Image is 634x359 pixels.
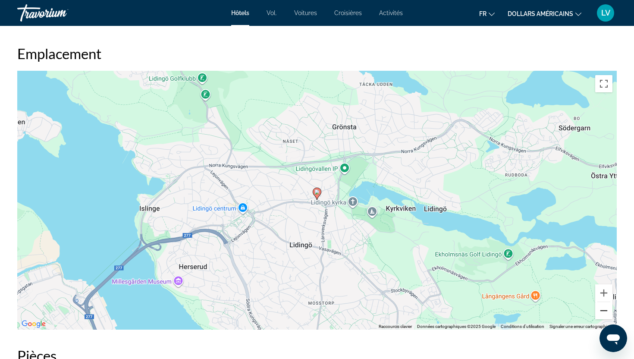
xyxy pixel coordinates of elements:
[379,9,403,16] a: Activités
[601,8,610,17] font: LV
[417,324,496,329] span: Données cartographiques ©2025 Google
[479,7,495,20] button: Changer de langue
[267,9,277,16] a: Vol.
[19,318,48,330] img: Google
[595,302,612,319] button: Zoom arrière
[19,318,48,330] a: Ouvrir cette zone dans Google Maps (dans une nouvelle fenêtre)
[17,45,617,62] h2: Emplacement
[334,9,362,16] a: Croisières
[599,324,627,352] iframe: Bouton de lancement de la fenêtre de messagerie
[231,9,249,16] a: Hôtels
[595,75,612,92] button: Passer en plein écran
[17,2,104,24] a: Travorium
[479,10,486,17] font: fr
[594,4,617,22] button: Menu utilisateur
[501,324,544,329] a: Conditions d'utilisation (s'ouvre dans un nouvel onglet)
[508,7,581,20] button: Changer de devise
[549,324,614,329] a: Signaler une erreur cartographique
[508,10,573,17] font: dollars américains
[379,324,412,330] button: Raccourcis clavier
[294,9,317,16] a: Voitures
[595,284,612,302] button: Zoom avant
